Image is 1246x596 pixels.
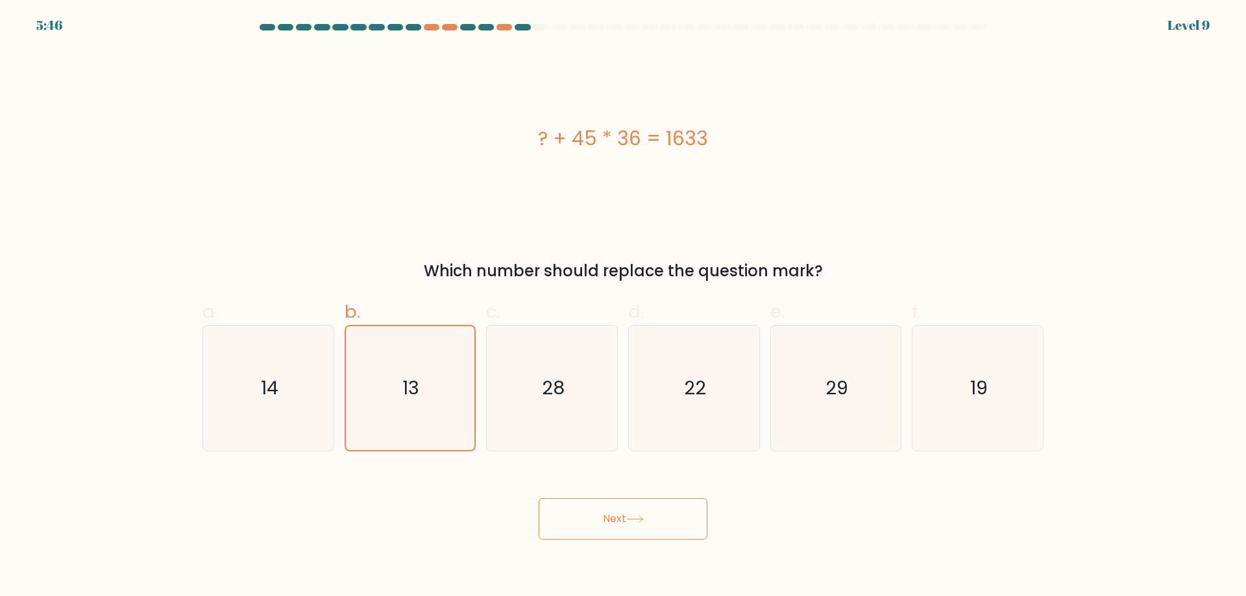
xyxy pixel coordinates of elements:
text: 28 [542,375,565,401]
div: 5:46 [36,16,62,35]
div: Which number should replace the question mark? [210,259,1036,283]
span: b. [345,299,360,324]
div: Level 9 [1167,16,1210,35]
span: e. [770,299,785,324]
text: 22 [684,375,706,401]
span: f. [912,299,921,324]
text: 29 [825,375,848,401]
text: 13 [403,375,420,401]
text: 19 [970,375,988,401]
div: ? + 45 * 36 = 1633 [202,124,1044,153]
span: d. [628,299,644,324]
button: Next [539,498,707,540]
text: 14 [261,375,278,401]
span: a. [202,299,218,324]
span: c. [486,299,500,324]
